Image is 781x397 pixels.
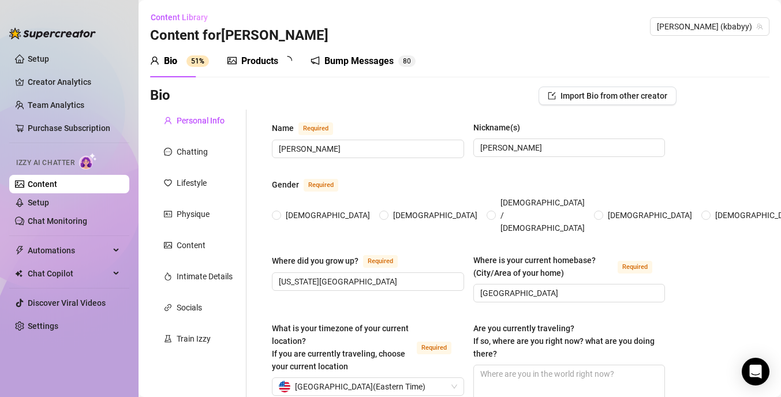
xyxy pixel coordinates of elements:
span: Required [363,255,398,268]
label: Gender [272,178,351,192]
span: [DEMOGRAPHIC_DATA] [388,209,482,222]
span: What is your timezone of your current location? If you are currently traveling, choose your curre... [272,324,409,371]
span: fire [164,272,172,280]
label: Name [272,121,346,135]
span: idcard [164,210,172,218]
button: Import Bio from other creator [539,87,677,105]
span: picture [227,56,237,65]
div: Socials [177,301,202,314]
div: Bio [164,54,177,68]
sup: 51% [186,55,209,67]
div: Physique [177,208,210,220]
span: import [548,92,556,100]
a: Settings [28,321,58,331]
h3: Content for [PERSON_NAME] [150,27,328,45]
span: Automations [28,241,110,260]
span: [GEOGRAPHIC_DATA] ( Eastern Time ) [295,378,425,395]
img: us [279,381,290,392]
a: Purchase Subscription [28,119,120,137]
div: Gender [272,178,299,191]
label: Where did you grow up? [272,254,410,268]
input: Nickname(s) [480,141,656,154]
span: thunderbolt [15,246,24,255]
div: Personal Info [177,114,225,127]
div: Name [272,122,294,134]
span: user [164,117,172,125]
sup: 80 [398,55,416,67]
label: Where is your current homebase? (City/Area of your home) [473,254,666,279]
a: Setup [28,198,49,207]
img: AI Chatter [79,153,97,170]
span: Import Bio from other creator [560,91,667,100]
a: Creator Analytics [28,73,120,91]
span: [DEMOGRAPHIC_DATA] [281,209,375,222]
button: Content Library [150,8,217,27]
div: Bump Messages [324,54,394,68]
span: Are you currently traveling? If so, where are you right now? what are you doing there? [473,324,655,358]
div: Content [177,239,205,252]
a: Discover Viral Videos [28,298,106,308]
span: loading [283,56,292,65]
span: Kylie (kbabyy) [657,18,763,35]
span: picture [164,241,172,249]
div: Open Intercom Messenger [742,358,769,385]
span: message [164,148,172,156]
input: Name [279,143,455,155]
img: logo-BBDzfeDw.svg [9,28,96,39]
span: team [756,23,763,30]
h3: Bio [150,87,170,105]
span: Content Library [151,13,208,22]
div: Where did you grow up? [272,254,358,267]
span: 8 [403,57,407,65]
img: Chat Copilot [15,269,23,278]
span: Required [298,122,333,135]
span: heart [164,179,172,187]
label: Nickname(s) [473,121,528,134]
span: [DEMOGRAPHIC_DATA] [603,209,697,222]
span: 0 [407,57,411,65]
a: Setup [28,54,49,63]
div: Train Izzy [177,332,211,345]
div: Where is your current homebase? (City/Area of your home) [473,254,614,279]
div: Nickname(s) [473,121,520,134]
div: Lifestyle [177,177,207,189]
span: Required [618,261,652,274]
span: user [150,56,159,65]
span: link [164,304,172,312]
span: Required [417,342,451,354]
span: [DEMOGRAPHIC_DATA] / [DEMOGRAPHIC_DATA] [496,196,589,234]
input: Where is your current homebase? (City/Area of your home) [480,287,656,299]
span: experiment [164,335,172,343]
a: Chat Monitoring [28,216,87,226]
span: notification [311,56,320,65]
input: Where did you grow up? [279,275,455,288]
div: Products [241,54,278,68]
div: Chatting [177,145,208,158]
a: Content [28,179,57,189]
a: Team Analytics [28,100,84,110]
span: Izzy AI Chatter [16,158,74,168]
div: Intimate Details [177,270,233,283]
span: Chat Copilot [28,264,110,283]
span: Required [304,179,338,192]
